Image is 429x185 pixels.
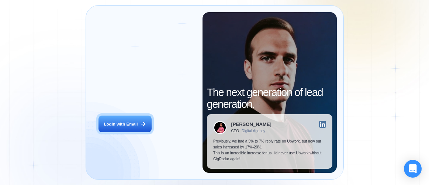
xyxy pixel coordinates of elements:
[242,129,265,133] div: Digital Agency
[104,121,138,127] div: Login with Email
[231,129,239,133] div: CEO
[213,138,326,162] p: Previously, we had a 5% to 7% reply rate on Upwork, but now our sales increased by 17%-20%. This ...
[231,122,271,127] div: [PERSON_NAME]
[207,86,333,110] h2: The next generation of lead generation.
[98,116,152,132] button: Login with Email
[404,160,422,178] div: Open Intercom Messenger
